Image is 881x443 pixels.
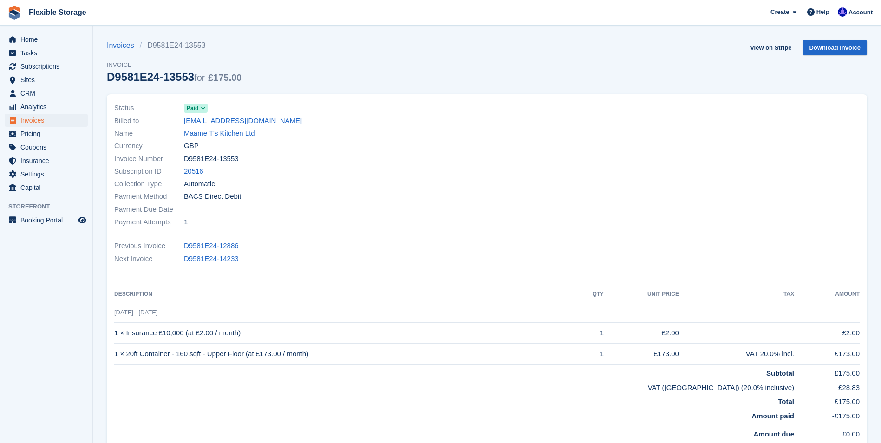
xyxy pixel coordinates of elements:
span: Billed to [114,116,184,126]
span: Paid [187,104,198,112]
span: 1 [184,217,188,228]
strong: Amount due [754,430,795,438]
strong: Total [778,397,794,405]
a: Flexible Storage [25,5,90,20]
td: 1 × 20ft Container - 160 sqft - Upper Floor (at £173.00 / month) [114,344,576,365]
span: Payment Due Date [114,204,184,215]
div: D9581E24-13553 [107,71,241,83]
a: Download Invoice [803,40,867,55]
span: BACS Direct Debit [184,191,241,202]
a: menu [5,127,88,140]
span: Account [848,8,873,17]
span: [DATE] - [DATE] [114,309,157,316]
a: 20516 [184,166,203,177]
a: Paid [184,103,208,113]
a: D9581E24-12886 [184,241,239,251]
span: Sites [20,73,76,86]
a: menu [5,33,88,46]
span: Payment Method [114,191,184,202]
a: menu [5,214,88,227]
a: D9581E24-14233 [184,254,239,264]
span: £175.00 [208,72,241,83]
a: menu [5,168,88,181]
td: 1 [576,323,604,344]
span: Subscription ID [114,166,184,177]
a: menu [5,46,88,59]
strong: Amount paid [751,412,794,420]
span: Automatic [184,179,215,189]
th: Description [114,287,576,302]
span: Create [770,7,789,17]
span: Tasks [20,46,76,59]
a: [EMAIL_ADDRESS][DOMAIN_NAME] [184,116,302,126]
span: Previous Invoice [114,241,184,251]
span: Payment Attempts [114,217,184,228]
span: Storefront [8,202,92,211]
span: Next Invoice [114,254,184,264]
a: menu [5,73,88,86]
span: CRM [20,87,76,100]
td: -£175.00 [794,407,860,425]
a: Preview store [77,215,88,226]
span: GBP [184,141,199,151]
span: Coupons [20,141,76,154]
td: £173.00 [794,344,860,365]
span: Analytics [20,100,76,113]
td: 1 × Insurance £10,000 (at £2.00 / month) [114,323,576,344]
span: Pricing [20,127,76,140]
a: menu [5,154,88,167]
td: £2.00 [604,323,679,344]
span: Capital [20,181,76,194]
a: View on Stripe [746,40,795,55]
nav: breadcrumbs [107,40,241,51]
td: £173.00 [604,344,679,365]
a: menu [5,114,88,127]
a: menu [5,141,88,154]
div: VAT 20.0% incl. [679,349,794,359]
span: Help [816,7,829,17]
td: £2.00 [794,323,860,344]
td: £28.83 [794,379,860,393]
td: £175.00 [794,393,860,407]
span: for [194,72,205,83]
td: VAT ([GEOGRAPHIC_DATA]) (20.0% inclusive) [114,379,794,393]
span: Invoices [20,114,76,127]
a: menu [5,100,88,113]
span: Subscriptions [20,60,76,73]
a: menu [5,181,88,194]
img: stora-icon-8386f47178a22dfd0bd8f6a31ec36ba5ce8667c1dd55bd0f319d3a0aa187defe.svg [7,6,21,20]
span: D9581E24-13553 [184,154,239,164]
span: Collection Type [114,179,184,189]
th: Unit Price [604,287,679,302]
th: Tax [679,287,794,302]
a: menu [5,87,88,100]
span: Name [114,128,184,139]
span: Settings [20,168,76,181]
td: £175.00 [794,365,860,379]
span: Invoice [107,60,241,70]
span: Booking Portal [20,214,76,227]
a: menu [5,60,88,73]
a: Maame T's Kitchen Ltd [184,128,255,139]
span: Currency [114,141,184,151]
span: Status [114,103,184,113]
span: Insurance [20,154,76,167]
strong: Subtotal [766,369,794,377]
span: Home [20,33,76,46]
a: Invoices [107,40,140,51]
th: Amount [794,287,860,302]
span: Invoice Number [114,154,184,164]
img: Ian Petherick [838,7,847,17]
td: 1 [576,344,604,365]
th: QTY [576,287,604,302]
td: £0.00 [794,425,860,440]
